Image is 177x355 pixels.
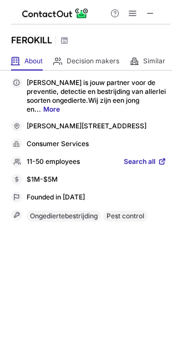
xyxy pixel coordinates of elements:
[22,7,89,20] img: ContactOut v5.3.10
[143,57,165,66] span: Similar
[24,57,43,66] span: About
[27,175,166,185] div: $1M-$5M
[124,157,166,167] a: Search all
[103,211,148,222] div: Pest control
[27,193,166,203] div: Founded in [DATE]
[67,57,119,66] span: Decision makers
[124,157,155,167] span: Search all
[27,211,101,222] div: Ongediertebestrijding
[11,33,52,47] h1: FEROKILL
[27,157,80,167] p: 11-50 employees
[27,139,166,149] div: Consumer Services
[27,122,166,132] div: [PERSON_NAME][STREET_ADDRESS]
[27,78,166,114] p: [PERSON_NAME] is jouw partner voor de preventie, detectie en bestrijding van allerlei soorten ong...
[43,105,60,113] a: More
